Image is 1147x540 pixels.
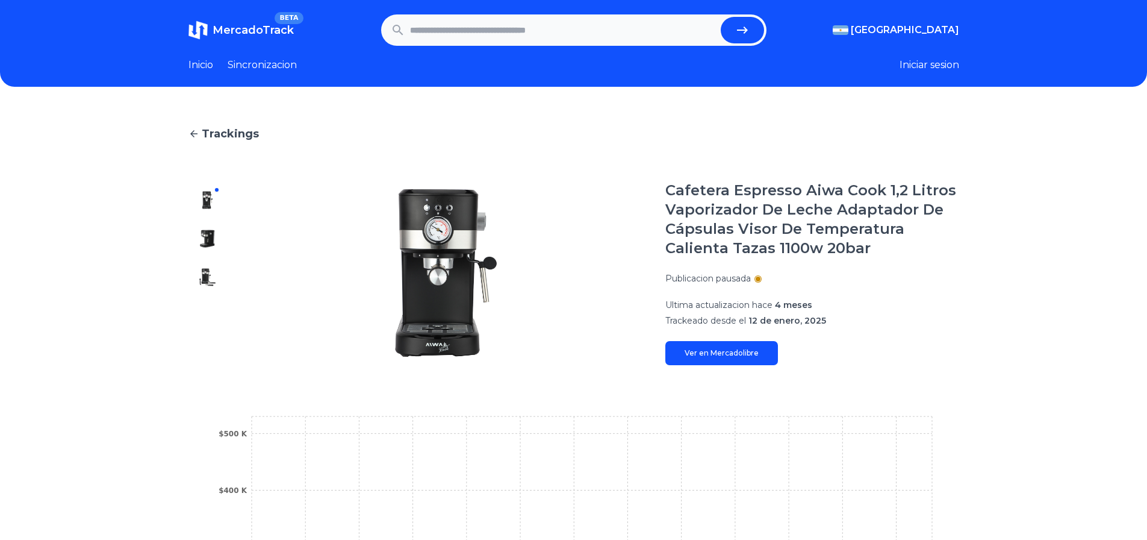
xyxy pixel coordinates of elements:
[188,125,959,142] a: Trackings
[198,190,217,210] img: Cafetera Espresso Aiwa Cook 1,2 Litros Vaporizador De Leche Adaptador De Cápsulas Visor De Temper...
[748,315,826,326] span: 12 de enero, 2025
[833,23,959,37] button: [GEOGRAPHIC_DATA]
[665,341,778,365] a: Ver en Mercadolibre
[900,58,959,72] button: Iniciar sesion
[275,12,303,24] span: BETA
[665,300,772,310] span: Ultima actualizacion hace
[228,58,297,72] a: Sincronizacion
[851,23,959,37] span: [GEOGRAPHIC_DATA]
[198,306,217,325] img: Cafetera Espresso Aiwa Cook 1,2 Litros Vaporizador De Leche Adaptador De Cápsulas Visor De Temper...
[188,20,294,40] a: MercadoTrackBETA
[833,25,848,35] img: Argentina
[198,229,217,248] img: Cafetera Espresso Aiwa Cook 1,2 Litros Vaporizador De Leche Adaptador De Cápsulas Visor De Temper...
[188,20,208,40] img: MercadoTrack
[775,300,812,310] span: 4 meses
[251,181,641,365] img: Cafetera Espresso Aiwa Cook 1,2 Litros Vaporizador De Leche Adaptador De Cápsulas Visor De Temper...
[665,315,746,326] span: Trackeado desde el
[202,125,259,142] span: Trackings
[198,268,217,287] img: Cafetera Espresso Aiwa Cook 1,2 Litros Vaporizador De Leche Adaptador De Cápsulas Visor De Temper...
[665,181,959,258] h1: Cafetera Espresso Aiwa Cook 1,2 Litros Vaporizador De Leche Adaptador De Cápsulas Visor De Temper...
[219,486,247,495] tspan: $400 K
[665,272,751,284] p: Publicacion pausada
[219,430,247,438] tspan: $500 K
[188,58,213,72] a: Inicio
[213,24,294,37] span: MercadoTrack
